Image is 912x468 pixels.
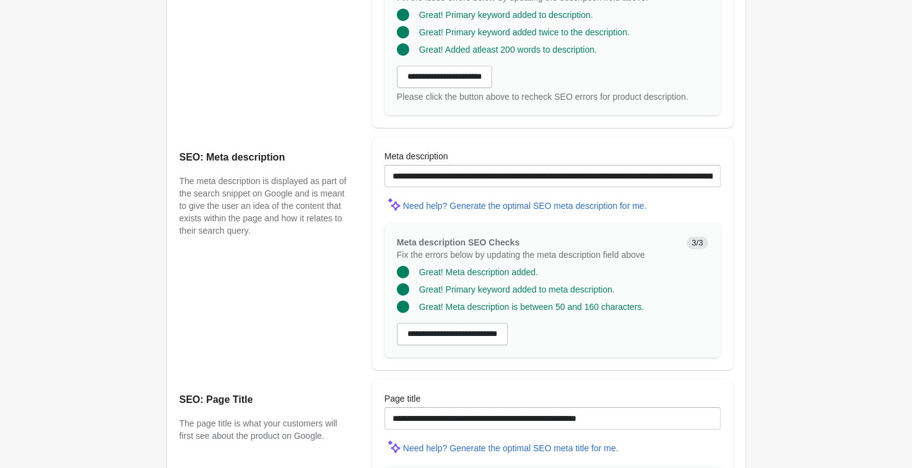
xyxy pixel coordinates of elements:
[397,91,708,103] div: Please click the button above to recheck SEO errors for product description.
[397,237,519,247] span: Meta description SEO Checks
[419,27,630,37] span: Great! Primary keyword added twice to the description.
[384,437,403,456] img: MagicMinor-0c7ff6cd6e0e39933513fd390ee66b6c2ef63129d1617a7e6fa9320d2ce6cec8.svg
[384,150,448,162] label: Meta description
[398,195,652,217] button: Need help? Generate the optimal SEO meta description for me.
[384,195,403,213] img: MagicMinor-0c7ff6cd6e0e39933513fd390ee66b6c2ef63129d1617a7e6fa9320d2ce6cec8.svg
[403,443,619,453] div: Need help? Generate the optimal SEO meta title for me.
[384,392,420,405] label: Page title
[403,201,647,211] div: Need help? Generate the optimal SEO meta description for me.
[419,45,597,55] span: Great! Added atleast 200 words to description.
[687,237,708,249] span: 3/3
[398,437,623,459] button: Need help? Generate the optimal SEO meta title for me.
[180,392,347,407] h2: SEO: Page Title
[419,285,615,294] span: Great! Primary keyword added to meta description.
[419,302,644,312] span: Great! Meta description is between 50 and 160 characters.
[180,150,347,165] h2: SEO: Meta description
[419,267,538,277] span: Great! Meta description added.
[180,175,347,237] p: The meta description is displayed as part of the search snippet on Google and is meant to give th...
[180,417,347,442] p: The page title is what your customers will first see about the product on Google.
[397,249,677,261] p: Fix the errors below by updating the meta description field above
[419,10,593,20] span: Great! Primary keyword added to description.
